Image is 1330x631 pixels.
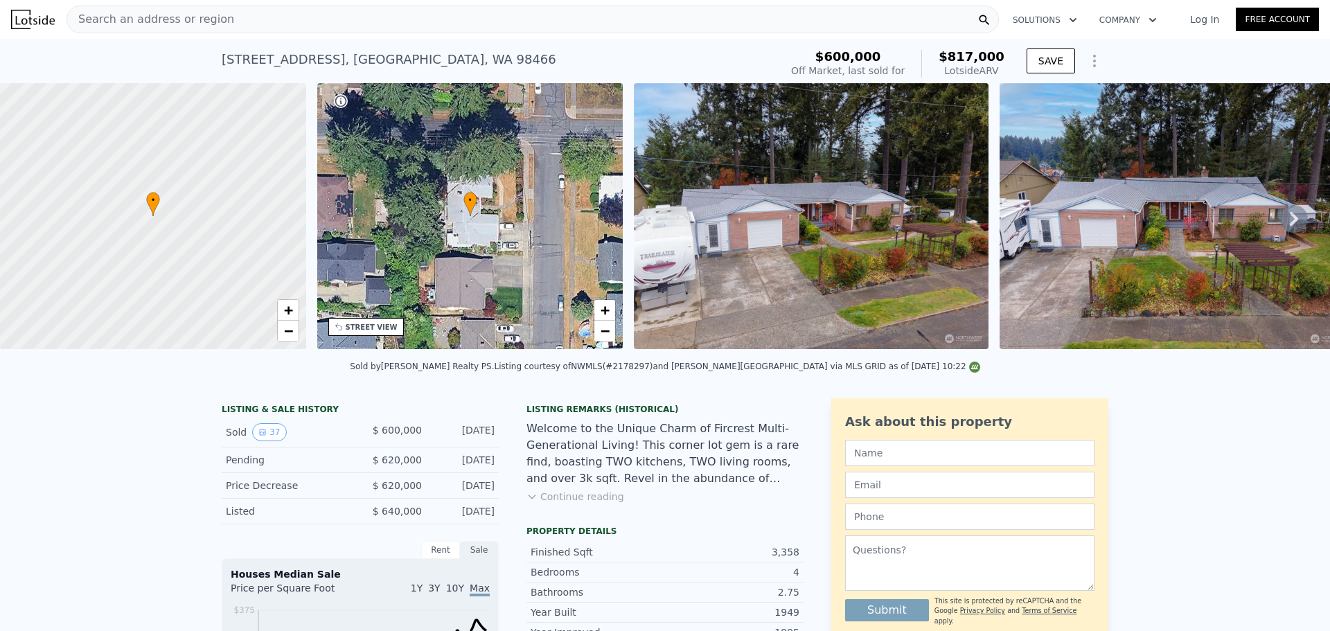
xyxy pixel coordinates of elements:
[845,472,1094,498] input: Email
[463,192,477,216] div: •
[226,504,349,518] div: Listed
[531,545,665,559] div: Finished Sqft
[1002,8,1088,33] button: Solutions
[283,322,292,339] span: −
[526,490,624,504] button: Continue reading
[601,322,610,339] span: −
[845,412,1094,432] div: Ask about this property
[373,480,422,491] span: $ 620,000
[845,440,1094,466] input: Name
[665,605,799,619] div: 1949
[845,599,929,621] button: Submit
[350,362,494,371] div: Sold by [PERSON_NAME] Realty PS .
[969,362,980,373] img: NWMLS Logo
[421,541,460,559] div: Rent
[222,404,499,418] div: LISTING & SALE HISTORY
[1236,8,1319,31] a: Free Account
[373,454,422,465] span: $ 620,000
[494,362,979,371] div: Listing courtesy of NWMLS (#2178297) and [PERSON_NAME][GEOGRAPHIC_DATA] via MLS GRID as of [DATE]...
[531,565,665,579] div: Bedrooms
[1173,12,1236,26] a: Log In
[146,194,160,206] span: •
[346,322,398,332] div: STREET VIEW
[665,585,799,599] div: 2.75
[428,583,440,594] span: 3Y
[231,581,360,603] div: Price per Square Foot
[526,404,804,415] div: Listing Remarks (Historical)
[226,479,349,492] div: Price Decrease
[463,194,477,206] span: •
[278,300,299,321] a: Zoom in
[446,583,464,594] span: 10Y
[526,526,804,537] div: Property details
[252,423,286,441] button: View historical data
[960,607,1005,614] a: Privacy Policy
[665,565,799,579] div: 4
[939,64,1004,78] div: Lotside ARV
[373,425,422,436] span: $ 600,000
[67,11,234,28] span: Search an address or region
[411,583,423,594] span: 1Y
[11,10,55,29] img: Lotside
[222,50,556,69] div: [STREET_ADDRESS] , [GEOGRAPHIC_DATA] , WA 98466
[433,423,495,441] div: [DATE]
[1081,47,1108,75] button: Show Options
[233,605,255,615] tspan: $375
[373,506,422,517] span: $ 640,000
[601,301,610,319] span: +
[634,83,988,349] img: Sale: 125759488 Parcel: 100647974
[278,321,299,341] a: Zoom out
[1022,607,1076,614] a: Terms of Service
[791,64,905,78] div: Off Market, last sold for
[526,420,804,487] div: Welcome to the Unique Charm of Fircrest Multi-Generational Living! This corner lot gem is a rare ...
[531,605,665,619] div: Year Built
[934,596,1094,626] div: This site is protected by reCAPTCHA and the Google and apply.
[939,49,1004,64] span: $817,000
[531,585,665,599] div: Bathrooms
[283,301,292,319] span: +
[594,300,615,321] a: Zoom in
[460,541,499,559] div: Sale
[231,567,490,581] div: Houses Median Sale
[845,504,1094,530] input: Phone
[594,321,615,341] a: Zoom out
[665,545,799,559] div: 3,358
[146,192,160,216] div: •
[1027,48,1075,73] button: SAVE
[433,504,495,518] div: [DATE]
[815,49,881,64] span: $600,000
[470,583,490,596] span: Max
[433,479,495,492] div: [DATE]
[433,453,495,467] div: [DATE]
[226,423,349,441] div: Sold
[226,453,349,467] div: Pending
[1088,8,1168,33] button: Company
